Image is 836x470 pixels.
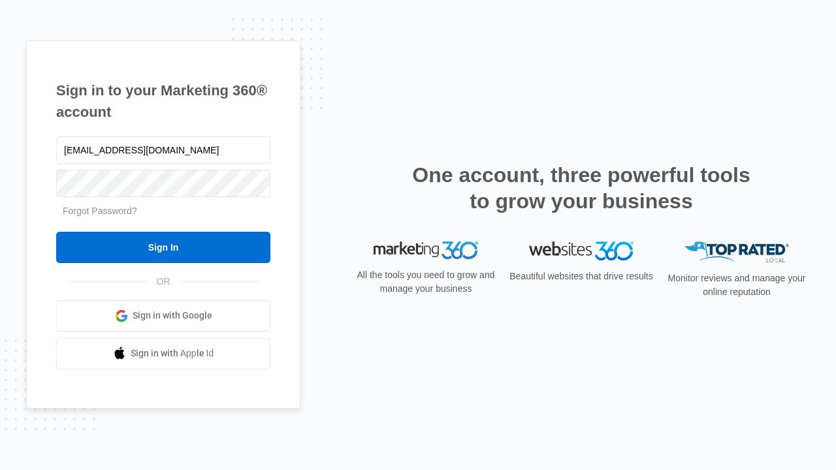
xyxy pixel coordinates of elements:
[133,309,212,322] span: Sign in with Google
[56,300,270,332] a: Sign in with Google
[63,206,137,216] a: Forgot Password?
[664,272,810,299] p: Monitor reviews and manage your online reputation
[56,338,270,369] a: Sign in with Apple Id
[148,275,180,289] span: OR
[56,80,270,123] h1: Sign in to your Marketing 360® account
[408,162,754,214] h2: One account, three powerful tools to grow your business
[56,232,270,263] input: Sign In
[529,242,634,260] img: Websites 360
[508,270,654,283] p: Beautiful websites that drive results
[56,136,270,164] input: Email
[684,242,789,263] img: Top Rated Local
[131,347,214,360] span: Sign in with Apple Id
[374,242,478,260] img: Marketing 360
[353,268,499,296] p: All the tools you need to grow and manage your business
